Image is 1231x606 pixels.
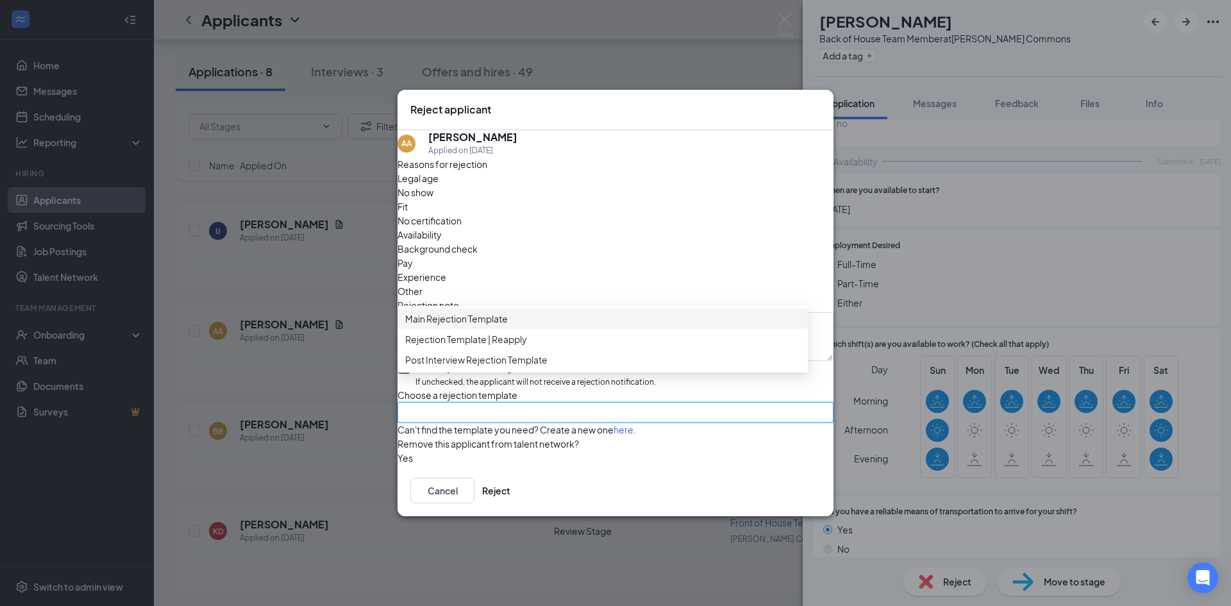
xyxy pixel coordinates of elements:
[482,478,510,503] button: Reject
[428,130,517,144] h5: [PERSON_NAME]
[410,103,491,117] h3: Reject applicant
[398,242,478,256] span: Background check
[405,312,508,326] span: Main Rejection Template
[428,144,517,157] div: Applied on [DATE]
[410,478,474,503] button: Cancel
[398,171,439,185] span: Legal age
[398,228,442,242] span: Availability
[405,332,527,346] span: Rejection Template | Reapply
[398,451,413,465] span: Yes
[398,199,408,214] span: Fit
[398,185,433,199] span: No show
[405,353,548,367] span: Post Interview Rejection Template
[398,158,487,170] span: Reasons for rejection
[398,389,517,401] span: Choose a rejection template
[398,270,446,284] span: Experience
[401,138,412,149] div: AA
[614,424,633,435] a: here
[398,284,423,298] span: Other
[398,256,413,270] span: Pay
[398,424,636,435] span: Can't find the template you need? Create a new one .
[398,438,579,450] span: Remove this applicant from talent network?
[398,299,459,311] span: Rejection note
[1187,562,1218,593] div: Open Intercom Messenger
[398,214,462,228] span: No certification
